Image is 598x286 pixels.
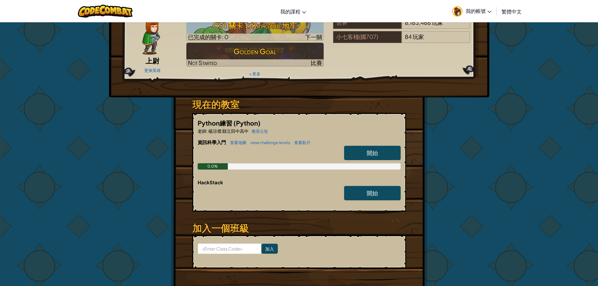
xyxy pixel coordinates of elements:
span: 資訊科學入門 [198,139,227,145]
a: 查看地圖 [227,140,246,145]
a: 開始 [344,186,401,200]
div: 0.0% [198,163,228,170]
a: 我的帳號 [449,1,495,21]
img: captain-pose.png [142,17,160,55]
span: HackStack [198,179,223,185]
img: avatar [452,6,463,17]
span: 我的課程 [280,8,300,15]
a: 教室公告 [249,129,268,134]
a: + 更多 [249,71,261,76]
span: 84 [405,33,412,40]
span: : [206,128,208,134]
input: <Enter Class Code> [198,243,261,254]
h3: Golden Goal [186,44,324,58]
a: 更換英雄 [144,68,161,73]
span: Not Started [188,59,217,66]
a: 查看影片 [291,140,310,145]
span: 8,163,466 [405,19,431,26]
a: Golden GoalNot Started比賽 [186,43,324,67]
h3: 加入一個班級 [192,221,406,235]
a: 小七客棧(國707)84玩家 [333,37,470,44]
span: 下一關 [305,33,322,40]
a: 繁體中文 [498,3,525,20]
span: 玩家 [432,19,443,26]
span: 比賽 [311,59,322,66]
img: Golden Goal [186,43,324,67]
div: 世界 [333,17,402,29]
a: 我的課程 [277,3,309,20]
h3: 現在的教室 [192,97,406,111]
a: 下一關 [186,17,324,41]
span: 開始 [367,189,378,197]
div: 小七客棧(國707) [333,31,402,43]
span: (Python) [233,119,261,127]
h3: CS1 關卡 1: Kithgard 地牢 [186,19,324,33]
span: 老師 [198,128,206,134]
span: Python練習 [198,119,233,127]
span: 開始 [367,149,378,156]
span: 繁體中文 [502,8,522,15]
input: 加入 [261,244,278,254]
img: CodeCombat logo [78,5,133,18]
span: 上尉 [145,56,159,65]
span: 玩家 [413,33,424,40]
span: 楊淙傑 縣立田中高中 [208,128,249,134]
a: 世界8,163,466玩家 [333,23,470,30]
span: 已完成的關卡: 0 [188,33,228,40]
a: view challenge levels [247,140,290,145]
span: 我的帳號 [466,8,491,14]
